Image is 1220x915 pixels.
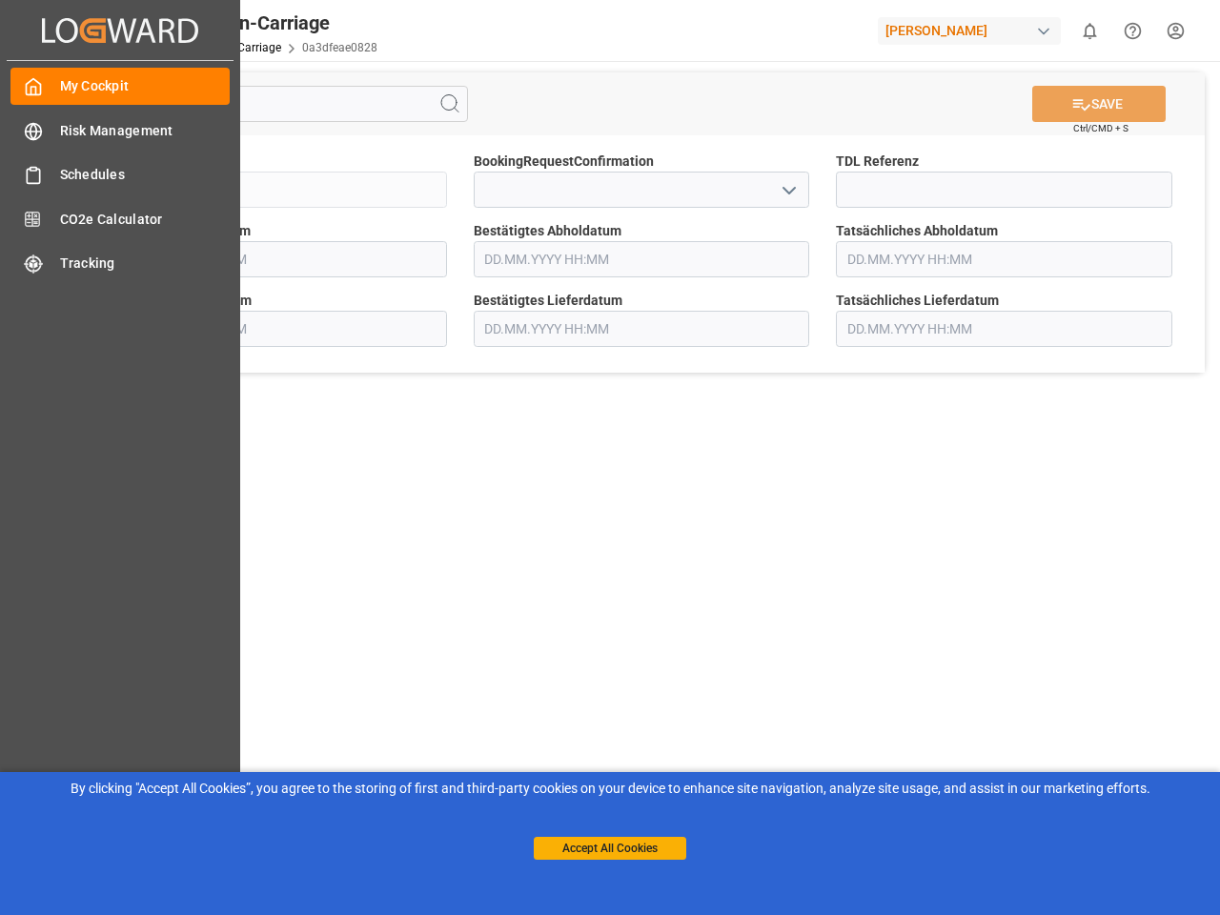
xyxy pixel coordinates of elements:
input: DD.MM.YYYY HH:MM [474,311,810,347]
span: TDL Referenz [836,152,919,172]
a: Tracking [10,245,230,282]
span: My Cockpit [60,76,231,96]
button: Accept All Cookies [534,837,686,860]
span: Schedules [60,165,231,185]
input: Search Fields [88,86,468,122]
input: DD.MM.YYYY HH:MM [111,311,447,347]
input: DD.MM.YYYY HH:MM [111,241,447,277]
button: open menu [774,175,803,205]
button: [PERSON_NAME] [878,12,1068,49]
input: DD.MM.YYYY HH:MM [836,311,1172,347]
div: By clicking "Accept All Cookies”, you agree to the storing of first and third-party cookies on yo... [13,779,1207,799]
a: Risk Management [10,112,230,149]
span: CO2e Calculator [60,210,231,230]
button: Help Center [1111,10,1154,52]
a: My Cockpit [10,68,230,105]
span: BookingRequestConfirmation [474,152,654,172]
button: show 0 new notifications [1068,10,1111,52]
span: Ctrl/CMD + S [1073,121,1128,135]
span: Bestätigtes Abholdatum [474,221,621,241]
button: SAVE [1032,86,1166,122]
span: Bestätigtes Lieferdatum [474,291,622,311]
a: CO2e Calculator [10,200,230,237]
span: Tatsächliches Abholdatum [836,221,998,241]
input: DD.MM.YYYY HH:MM [836,241,1172,277]
a: Schedules [10,156,230,193]
span: Tatsächliches Lieferdatum [836,291,999,311]
span: Risk Management [60,121,231,141]
input: DD.MM.YYYY HH:MM [474,241,810,277]
div: [PERSON_NAME] [878,17,1061,45]
span: Tracking [60,254,231,274]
